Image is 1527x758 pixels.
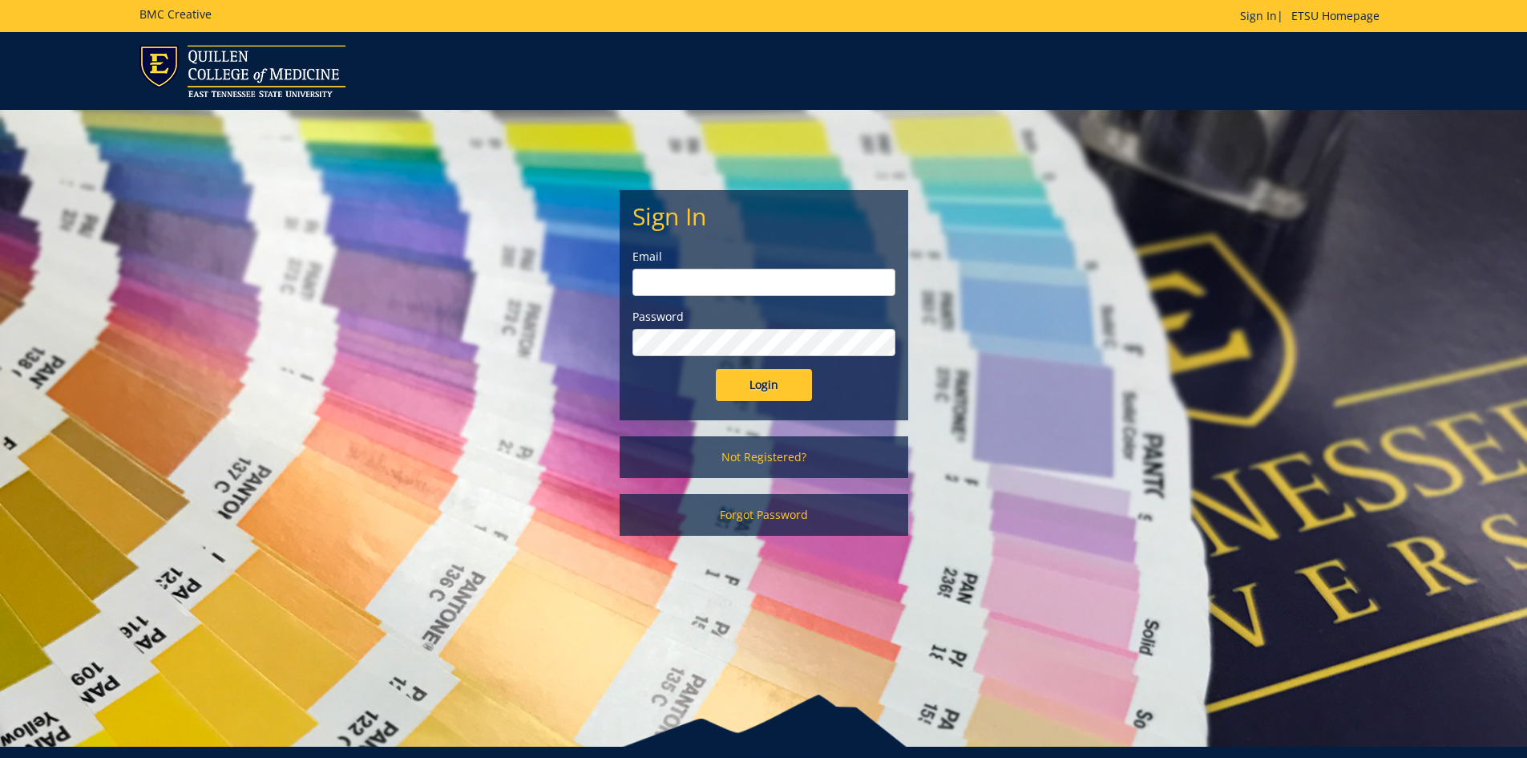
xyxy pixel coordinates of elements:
a: Forgot Password [620,494,908,536]
a: Not Registered? [620,436,908,478]
h2: Sign In [632,203,895,229]
img: ETSU logo [139,45,345,97]
label: Email [632,249,895,265]
p: | [1240,8,1388,24]
h5: BMC Creative [139,8,212,20]
label: Password [632,309,895,325]
input: Login [716,369,812,401]
a: Sign In [1240,8,1277,23]
a: ETSU Homepage [1283,8,1388,23]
